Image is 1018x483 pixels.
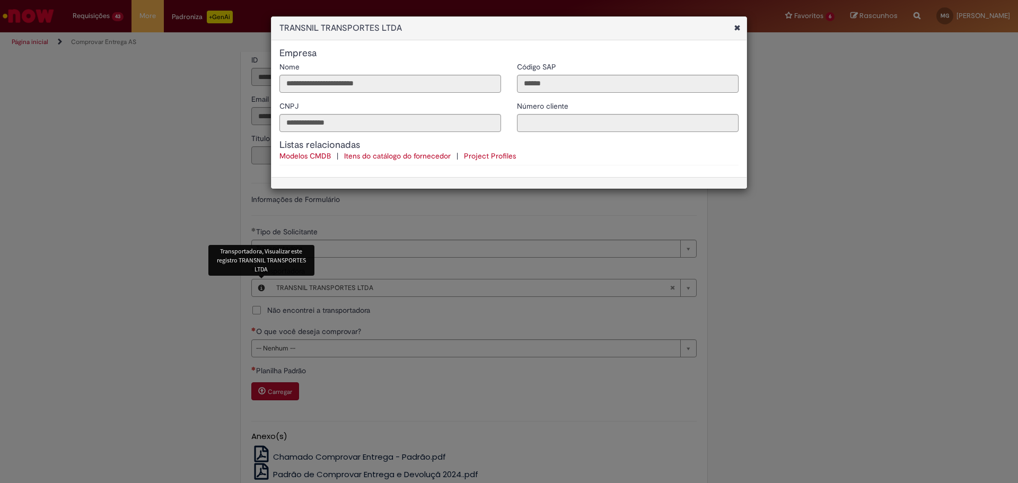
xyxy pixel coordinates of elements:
[279,75,501,93] input: Nome
[279,62,302,72] span: Somente leitura - Nome de sua empresa
[727,16,747,39] i: Fechar Janela
[333,151,342,161] span: |
[279,22,692,34] span: TRANSNIL TRANSPORTES LTDA
[279,151,739,161] nav: Listas relacionadas
[208,245,314,275] div: Transportadora, Visualizar este registro TRANSNIL TRANSPORTES LTDA
[279,140,360,151] label: Listas relacionadas
[464,151,516,161] a: Project Profiles
[517,62,558,72] span: Somente leitura - Código SAP
[517,114,739,132] input: Número cliente
[344,151,453,161] a: Itens do catálogo do fornecedor
[279,151,333,161] a: Modelos CMDB
[517,75,739,93] input: Código SAP
[279,101,301,111] span: Somente leitura - CNPJ
[453,151,462,161] span: |
[517,101,571,111] span: Somente leitura - Número cliente
[279,47,317,59] span: Empresa
[279,114,501,132] input: CNPJ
